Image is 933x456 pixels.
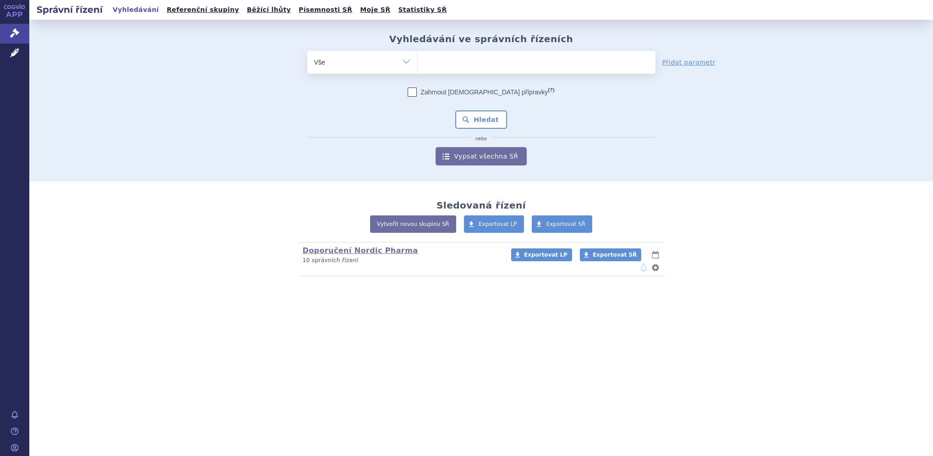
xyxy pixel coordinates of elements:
[479,221,517,227] span: Exportovat LP
[471,136,491,142] i: nebo
[357,4,393,16] a: Moje SŘ
[651,262,660,273] button: nastavení
[303,246,418,255] a: Doporučení Nordic Pharma
[395,4,449,16] a: Statistiky SŘ
[593,252,637,258] span: Exportovat SŘ
[580,248,641,261] a: Exportovat SŘ
[511,248,572,261] a: Exportovat LP
[532,215,593,233] a: Exportovat SŘ
[436,200,526,211] h2: Sledovaná řízení
[296,4,355,16] a: Písemnosti SŘ
[29,3,110,16] h2: Správní řízení
[651,249,660,260] button: lhůty
[110,4,162,16] a: Vyhledávání
[464,215,524,233] a: Exportovat LP
[164,4,242,16] a: Referenční skupiny
[548,87,554,93] abbr: (?)
[408,88,554,97] label: Zahrnout [DEMOGRAPHIC_DATA] přípravky
[524,252,567,258] span: Exportovat LP
[436,147,526,165] a: Vypsat všechna SŘ
[546,221,586,227] span: Exportovat SŘ
[389,33,573,44] h2: Vyhledávání ve správních řízeních
[303,257,499,264] p: 10 správních řízení
[244,4,294,16] a: Běžící lhůty
[370,215,456,233] a: Vytvořit novou skupinu SŘ
[662,58,716,67] a: Přidat parametr
[455,110,507,129] button: Hledat
[639,262,648,273] button: notifikace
